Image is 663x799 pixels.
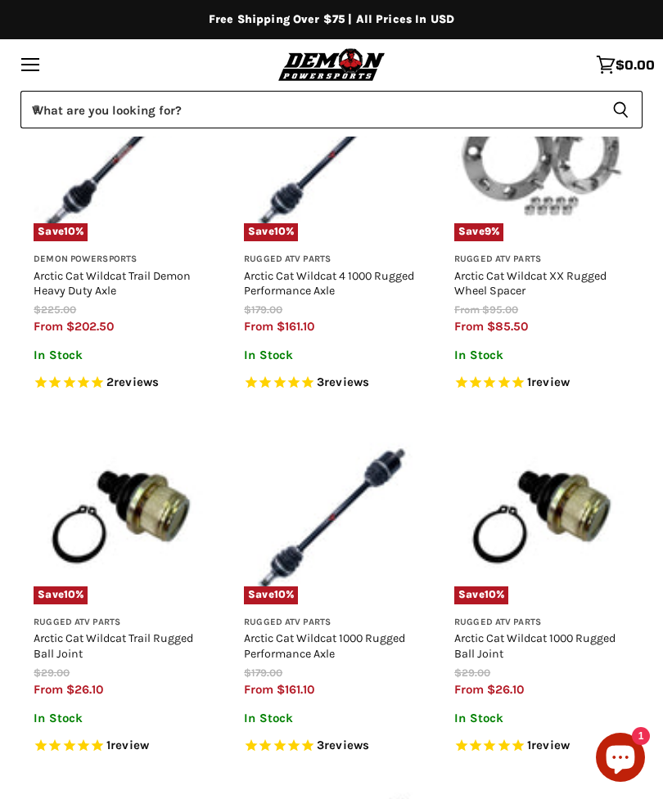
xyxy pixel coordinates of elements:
input: When autocomplete results are available use up and down arrows to review and enter to select [20,91,599,128]
span: 2 reviews [106,375,159,389]
span: review [531,375,570,389]
a: Arctic Cat Wildcat 4 1000 Rugged Performance AxleSave10% [244,67,419,242]
span: from [34,682,63,697]
span: Rated 5.0 out of 5 stars 3 reviews [244,375,419,392]
img: Arctic Cat Wildcat 4 1000 Rugged Performance Axle [244,67,419,242]
span: 1 reviews [527,738,570,752]
span: 3 reviews [317,738,369,752]
span: $29.00 [454,667,490,679]
p: In Stock [454,711,629,725]
img: Arctic Cat Wildcat Trail Demon Heavy Duty Axle [34,67,209,242]
a: Arctic Cat Wildcat 1000 Rugged Ball Joint [454,631,616,661]
span: review [531,738,570,752]
span: Rated 5.0 out of 5 stars 3 reviews [244,738,419,755]
span: Save % [244,223,298,241]
span: review [110,738,149,752]
span: Save % [454,586,508,604]
span: 10 [485,588,496,600]
span: $179.00 [244,303,282,316]
h3: Rugged ATV Parts [454,617,629,629]
h3: Rugged ATV Parts [454,254,629,266]
span: Rated 5.0 out of 5 stars 1 reviews [454,738,629,755]
span: $26.10 [66,682,103,697]
img: Arctic Cat Wildcat Trail Rugged Ball Joint [34,429,209,604]
img: Arctic Cat Wildcat 1000 Rugged Performance Axle [244,429,419,604]
span: Save % [454,223,503,241]
img: Demon Powersports [275,46,389,83]
span: Save % [34,223,88,241]
span: from [244,319,273,334]
img: Arctic Cat Wildcat XX Rugged Wheel Spacer [454,67,629,242]
span: 10 [64,588,75,600]
a: Arctic Cat Wildcat Trail Rugged Ball Joint [34,631,193,661]
span: $29.00 [34,667,70,679]
inbox-online-store-chat: Shopify online store chat [591,733,650,786]
span: $161.10 [277,319,314,334]
span: 10 [274,588,286,600]
span: Save % [34,586,88,604]
span: Rated 5.0 out of 5 stars 2 reviews [34,375,209,392]
a: Arctic Cat Wildcat Trail Demon Heavy Duty Axle [34,269,191,299]
span: Rated 5.0 out of 5 stars 1 reviews [454,375,629,392]
a: Arctic Cat Wildcat XX Rugged Wheel Spacer [454,269,607,299]
h3: Rugged ATV Parts [34,617,209,629]
a: $0.00 [588,47,663,83]
span: reviews [114,375,159,389]
span: from [454,319,484,334]
h3: Rugged ATV Parts [244,254,419,266]
a: Arctic Cat Wildcat 1000 Rugged Performance AxleSave10% [244,429,419,604]
span: $26.10 [487,682,524,697]
span: $202.50 [66,319,114,334]
span: 1 reviews [106,738,149,752]
span: reviews [324,738,369,752]
span: 10 [64,225,75,237]
p: In Stock [34,711,209,725]
span: 10 [274,225,286,237]
a: Arctic Cat Wildcat 1000 Rugged Ball JointSave10% [454,429,629,604]
button: Search [599,91,643,128]
h3: Demon Powersports [34,254,209,266]
span: $161.10 [277,682,314,697]
span: $179.00 [244,667,282,679]
span: reviews [324,375,369,389]
p: In Stock [34,348,209,362]
a: Arctic Cat Wildcat 4 1000 Rugged Performance Axle [244,269,414,299]
span: $225.00 [34,303,76,316]
p: In Stock [454,348,629,362]
p: In Stock [244,711,419,725]
span: from [454,682,484,697]
span: 9 [485,225,491,237]
span: $0.00 [616,57,655,72]
a: Arctic Cat Wildcat Trail Demon Heavy Duty AxleSave10% [34,67,209,242]
p: In Stock [244,348,419,362]
span: $85.50 [487,319,528,334]
span: 1 reviews [527,375,570,389]
a: Arctic Cat Wildcat XX Rugged Wheel SpacerSave9% [454,67,629,242]
span: from [454,303,480,316]
a: Arctic Cat Wildcat Trail Rugged Ball JointSave10% [34,429,209,604]
a: Arctic Cat Wildcat 1000 Rugged Performance Axle [244,631,405,661]
span: Save % [244,586,298,604]
span: Rated 5.0 out of 5 stars 1 reviews [34,738,209,755]
img: Arctic Cat Wildcat 1000 Rugged Ball Joint [454,429,629,604]
h3: Rugged ATV Parts [244,617,419,629]
span: from [244,682,273,697]
span: from [34,319,63,334]
span: $95.00 [482,303,518,316]
form: Product [20,91,643,128]
span: 3 reviews [317,375,369,389]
